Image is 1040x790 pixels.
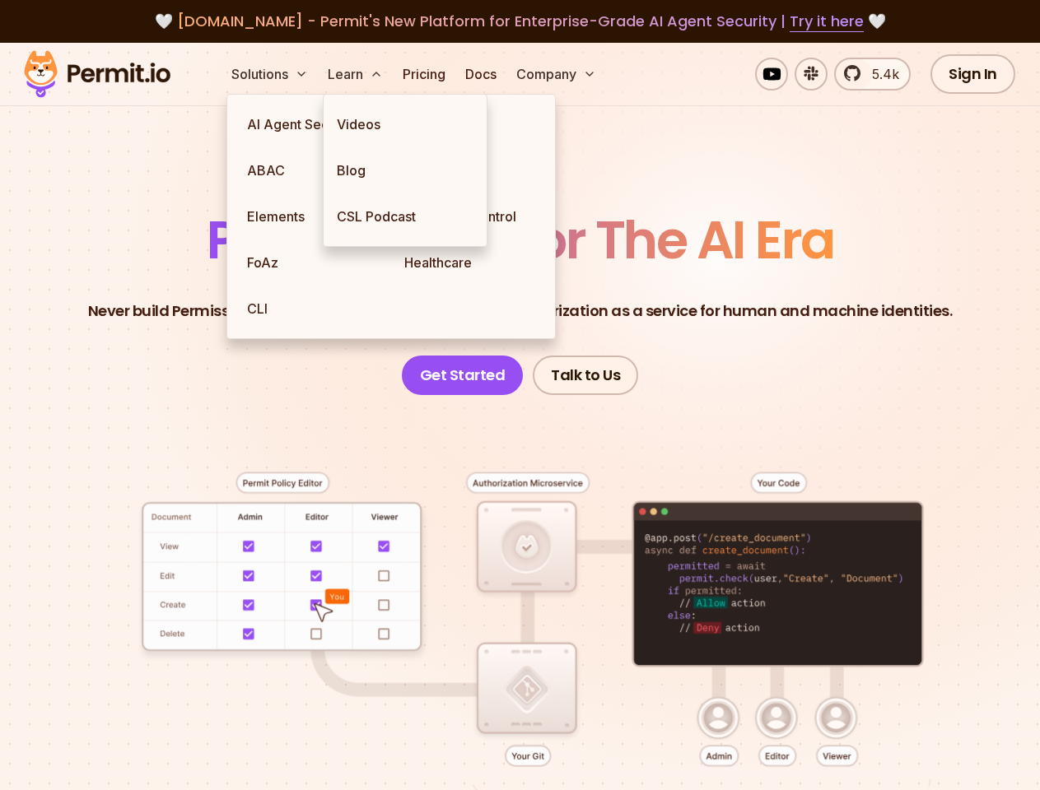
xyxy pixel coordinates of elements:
[459,58,503,91] a: Docs
[396,58,452,91] a: Pricing
[207,203,834,276] span: Permissions for The AI Era
[234,101,391,147] a: AI Agent Security
[533,355,638,395] a: Talk to Us
[510,58,603,91] button: Company
[225,58,315,91] button: Solutions
[234,147,391,193] a: ABAC
[834,58,911,91] a: 5.4k
[391,239,548,286] a: Healthcare
[402,355,524,395] a: Get Started
[234,239,391,286] a: FoAz
[88,300,953,323] p: Never build Permissions again. Zero-latency fine-grained authorization as a service for human and...
[862,64,899,84] span: 5.4k
[234,286,391,332] a: CLI
[234,193,391,239] a: Elements
[930,54,1015,94] a: Sign In
[324,147,487,193] a: Blog
[40,10,1000,33] div: 🤍 🤍
[324,193,487,239] a: CSL Podcast
[790,11,864,32] a: Try it here
[16,46,178,102] img: Permit logo
[177,11,864,31] span: [DOMAIN_NAME] - Permit's New Platform for Enterprise-Grade AI Agent Security |
[321,58,389,91] button: Learn
[324,101,487,147] a: Videos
